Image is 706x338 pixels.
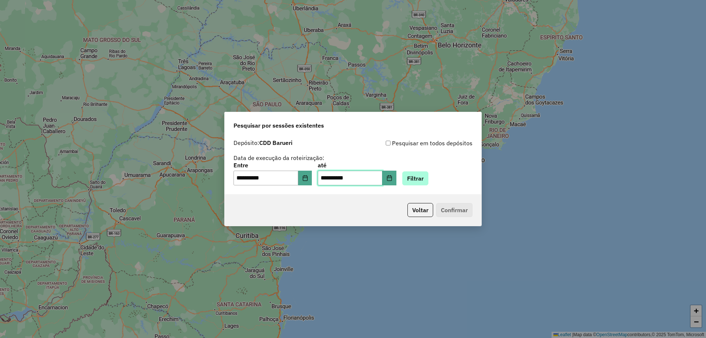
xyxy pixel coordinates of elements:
button: Filtrar [402,171,428,185]
div: Pesquisar em todos depósitos [353,139,473,147]
span: Pesquisar por sessões existentes [233,121,324,130]
button: Voltar [407,203,433,217]
label: Data de execução da roteirização: [233,153,324,162]
label: Entre [233,161,312,170]
label: Depósito: [233,138,292,147]
button: Choose Date [382,171,396,185]
button: Choose Date [298,171,312,185]
label: até [318,161,396,170]
strong: CDD Barueri [259,139,292,146]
